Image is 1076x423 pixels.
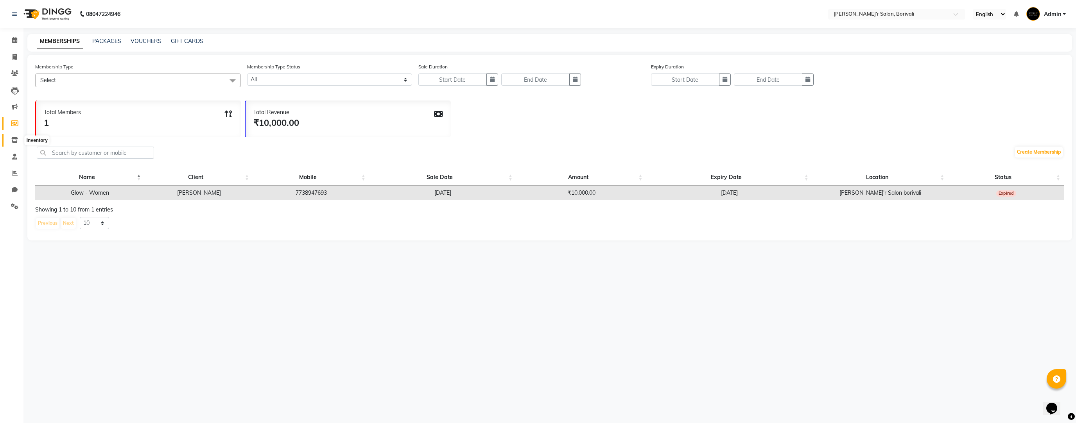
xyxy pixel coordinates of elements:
div: 1 [44,117,81,129]
input: End Date [734,73,802,86]
a: GIFT CARDS [171,38,203,45]
label: Membership Type Status [247,63,300,70]
td: ₹10,000.00 [516,186,647,200]
label: Expiry Duration [651,63,684,70]
button: Next [61,218,76,229]
input: Start Date [418,73,487,86]
th: Client: activate to sort column ascending [145,169,253,186]
th: Status: activate to sort column ascending [948,169,1064,186]
a: MEMBERSHIPS [37,34,83,48]
label: Membership Type [35,63,74,70]
td: 7738947693 [253,186,369,200]
div: ₹10,000.00 [253,117,299,129]
input: Search by customer or mobile [37,147,154,159]
label: Sale Duration [418,63,448,70]
img: Admin [1026,7,1040,21]
th: Expiry Date: activate to sort column ascending [647,169,812,186]
span: Admin [1044,10,1061,18]
div: Inventory [25,136,50,145]
th: Sale Date: activate to sort column ascending [369,169,516,186]
iframe: chat widget [1043,392,1068,415]
td: [PERSON_NAME] [145,186,253,200]
span: Select [40,77,56,84]
th: Mobile: activate to sort column ascending [253,169,369,186]
img: logo [20,3,74,25]
th: Amount: activate to sort column ascending [516,169,647,186]
a: PACKAGES [92,38,121,45]
th: Name: activate to sort column descending [35,169,145,186]
input: End Date [501,73,570,86]
th: Location: activate to sort column ascending [812,169,948,186]
td: Glow - Women [35,186,145,200]
td: [DATE] [647,186,812,200]
td: [PERSON_NAME]'r Salon borivali [812,186,948,200]
b: 08047224946 [86,3,120,25]
a: Create Membership [1015,147,1063,158]
td: [DATE] [369,186,516,200]
button: Previous [36,218,59,229]
div: Total Members [44,108,81,117]
input: Start Date [651,73,719,86]
div: Total Revenue [253,108,299,117]
span: Expired [996,190,1017,197]
a: VOUCHERS [131,38,161,45]
div: Showing 1 to 10 from 1 entries [35,206,1064,214]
